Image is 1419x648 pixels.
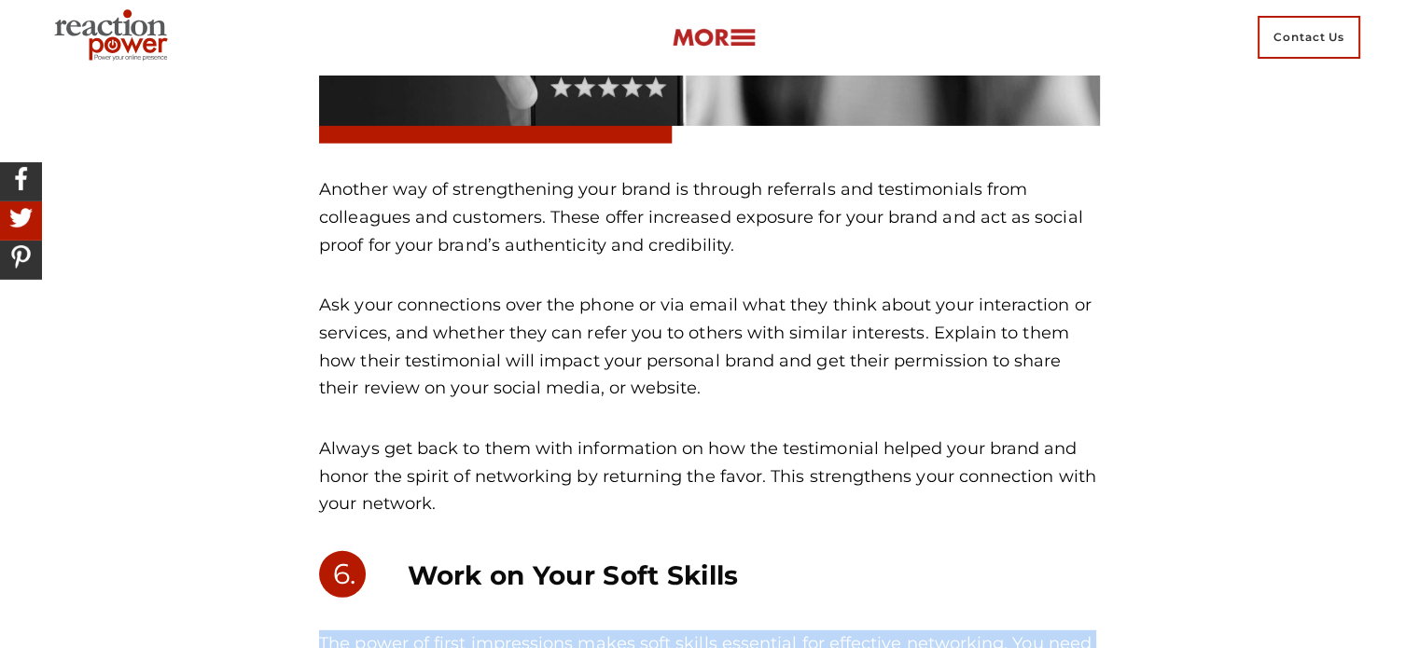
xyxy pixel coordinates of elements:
p: Always get back to them with information on how the testimonial helped your brand and honor the s... [319,435,1100,518]
p: 6. [319,551,366,598]
img: Share On Facebook [5,162,37,195]
img: Share On Pinterest [5,241,37,273]
h3: Work on Your Soft Skills [408,558,1100,593]
p: Ask your connections over the phone or via email what they think about your interaction or servic... [319,292,1100,403]
span: Contact Us [1258,16,1360,59]
p: Another way of strengthening your brand is through referrals and testimonials from colleagues and... [319,176,1100,259]
img: Share On Twitter [5,201,37,234]
img: more-btn.png [672,27,756,48]
img: Executive Branding | Personal Branding Agency [47,4,182,71]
